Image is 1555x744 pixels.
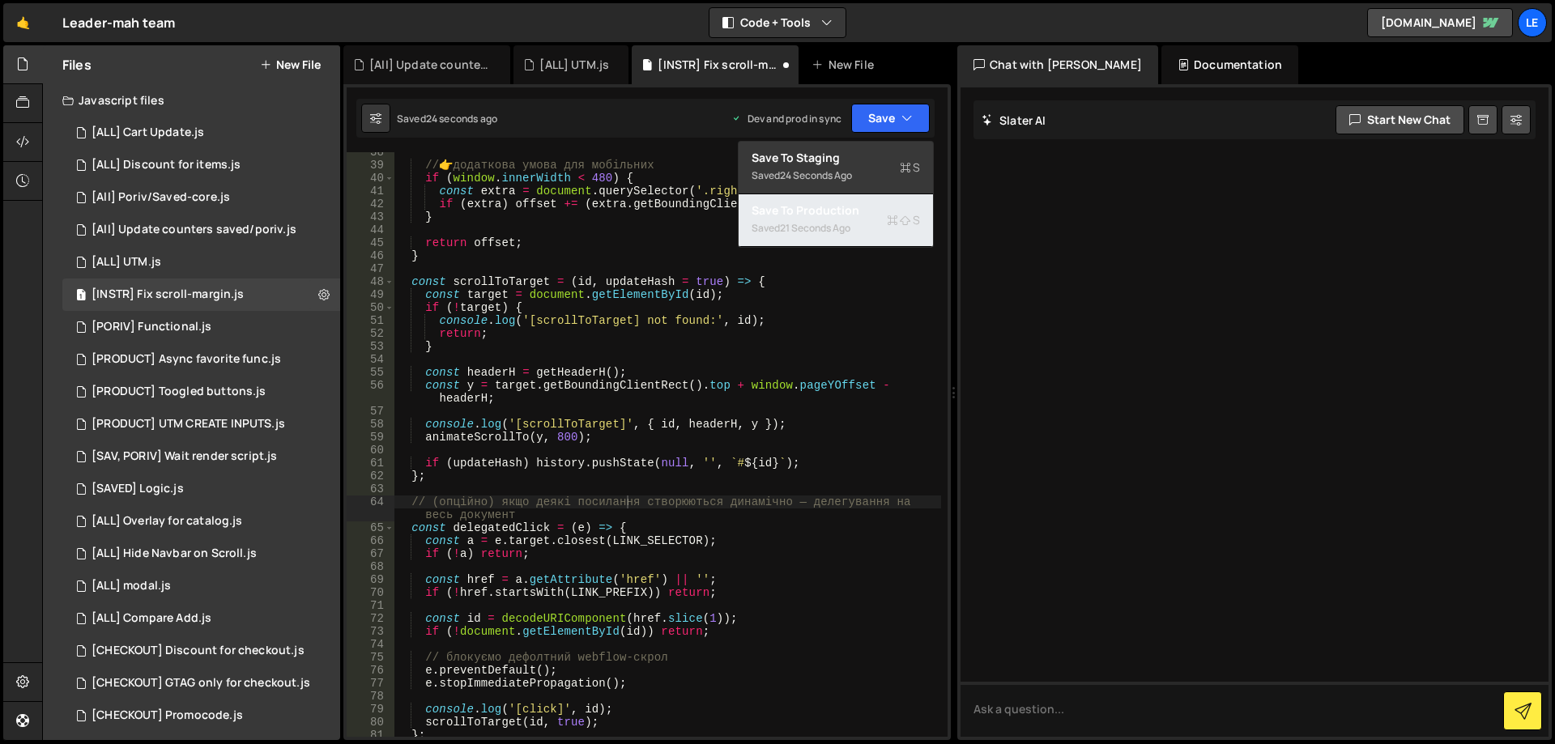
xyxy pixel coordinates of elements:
span: S [900,159,920,176]
div: 77 [347,677,394,690]
div: 48 [347,275,394,288]
div: 52 [347,327,394,340]
div: Documentation [1161,45,1298,84]
div: [INSTR] Fix scroll-margin.js [658,57,779,73]
div: [SAVED] Logic.js [92,482,184,496]
div: Saved [752,219,920,238]
div: Saved [752,166,920,185]
a: [DOMAIN_NAME] [1367,8,1513,37]
div: 49 [347,288,394,301]
div: 78 [347,690,394,703]
div: 54 [347,353,394,366]
div: [ALL] Overlay for catalog.js [92,514,242,529]
div: [ALL] UTM.js [539,57,609,73]
div: 59 [347,431,394,444]
button: Save to StagingS Saved24 seconds ago [739,142,933,194]
div: 16298/45504.js [62,376,340,408]
div: [PORIV] Functional.js [92,320,211,334]
div: 65 [347,521,394,534]
div: 43 [347,210,394,223]
div: 39 [347,159,394,172]
div: 16298/45143.js [62,667,341,699]
div: 44 [347,223,394,236]
div: 45 [347,236,394,249]
button: New File [260,58,321,71]
div: 67 [347,547,394,560]
div: Javascript files [43,84,340,117]
button: Start new chat [1336,105,1464,134]
h2: Files [62,56,92,74]
div: Chat with [PERSON_NAME] [957,45,1158,84]
div: 55 [347,366,394,379]
div: 72 [347,612,394,625]
div: 16298/44467.js [62,117,340,149]
button: Save [851,104,930,133]
div: 16298/45111.js [62,505,340,538]
div: [ALL] Compare Add.js [92,611,211,626]
div: [ALL] modal.js [92,579,171,593]
div: [INSTR] Fix scroll-margin.js [92,287,244,302]
div: [PRODUCT] UTM CREATE INPUTS.js [92,417,285,432]
div: 57 [347,405,394,418]
div: 42 [347,198,394,210]
div: 74 [347,638,394,651]
div: 47 [347,262,394,275]
div: 16298/45098.js [62,602,340,635]
a: 🤙 [3,3,43,42]
div: 16298/45418.js [62,149,340,181]
button: Code + Tools [709,8,846,37]
div: 38 [347,146,394,159]
div: [All] Update counters saved/poriv.js [92,223,296,237]
div: [ALL] Hide Navbar on Scroll.js [92,546,257,561]
div: 70 [347,586,394,599]
div: 68 [347,560,394,573]
div: 50 [347,301,394,314]
button: Save to ProductionS Saved21 seconds ago [739,194,933,247]
div: [SAV, PORIV] Wait render script.js [92,449,277,464]
div: [ALL] Discount for items.js [92,158,241,172]
div: Save to Staging [752,150,920,166]
a: Le [1518,8,1547,37]
div: [All] Update counters saved/poriv.js [369,57,491,73]
div: [PRODUCT] Toogled buttons.js [92,385,266,399]
div: 16298/45243.js [62,635,340,667]
div: 80 [347,716,394,729]
div: 16298/45626.js [62,343,340,376]
div: 66 [347,534,394,547]
div: 46 [347,249,394,262]
div: 71 [347,599,394,612]
div: 58 [347,418,394,431]
div: 53 [347,340,394,353]
div: [ALL] UTM.js [92,255,161,270]
div: 16298/46217.js [62,278,340,311]
h2: Slater AI [982,113,1046,128]
div: 62 [347,470,394,483]
div: 76 [347,664,394,677]
div: 64 [347,495,394,521]
div: 60 [347,444,394,457]
div: [PRODUCT] Async favorite func.js [92,352,281,367]
div: 41 [347,185,394,198]
div: 51 [347,314,394,327]
div: 40 [347,172,394,185]
div: 16298/45144.js [62,699,340,732]
div: 16298/45691.js [62,440,340,473]
div: 24 seconds ago [426,112,497,125]
div: [CHECKOUT] Promocode.js [92,708,243,723]
div: 16298/45324.js [62,246,340,278]
div: 16298/45502.js [62,214,340,246]
div: [CHECKOUT] Discount for checkout.js [92,644,305,658]
div: 16298/45501.js [62,181,340,214]
div: 61 [347,457,394,470]
span: 1 [76,290,86,303]
div: 79 [347,703,394,716]
div: 21 seconds ago [780,221,850,235]
div: 73 [347,625,394,638]
div: 16298/45326.js [62,408,340,440]
div: 63 [347,483,394,495]
div: 16298/44402.js [62,538,340,570]
div: 81 [347,729,394,742]
div: [CHECKOUT] GTAG only for checkout.js [92,676,310,691]
div: Dev and prod in sync [731,112,841,125]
